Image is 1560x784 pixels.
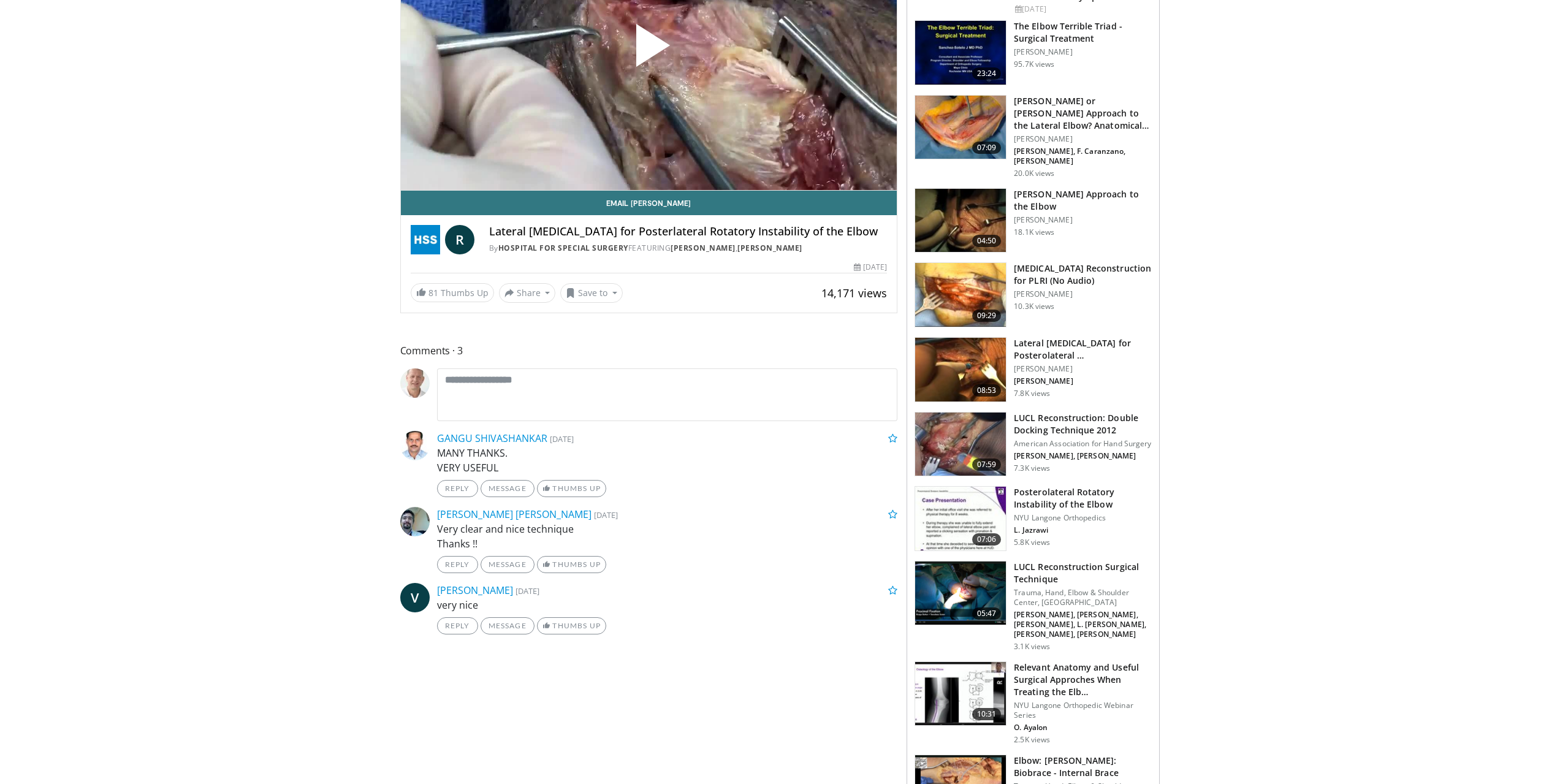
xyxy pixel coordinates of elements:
[1014,262,1152,287] h3: [MEDICAL_DATA] Reconstruction for PLRI (No Audio)
[915,661,1152,745] a: 10:31 Relevant Anatomy and Useful Surgical Approches When Treating the Elb… NYU Langone Orthopedi...
[437,522,898,551] p: Very clear and nice technique Thanks !!
[1014,463,1050,473] p: 7.3K views
[400,343,898,359] span: Comments 3
[1014,412,1152,436] h3: LUCL Reconstruction: Double Docking Technique 2012
[550,433,574,444] small: [DATE]
[594,509,618,520] small: [DATE]
[972,235,1002,247] span: 04:50
[537,617,606,634] a: Thumbs Up
[499,283,556,303] button: Share
[1014,289,1152,299] p: [PERSON_NAME]
[1014,169,1054,178] p: 20.0K views
[437,480,478,497] a: Reply
[915,662,1006,726] img: d8488b66-ff1c-4f5f-aa68-aa3788768e27.150x105_q85_crop-smart_upscale.jpg
[1014,642,1050,652] p: 3.1K views
[1014,337,1152,362] h3: Lateral [MEDICAL_DATA] for Posterolateral …
[481,617,535,634] a: Message
[428,287,438,299] span: 81
[401,191,897,215] a: Email [PERSON_NAME]
[1014,561,1152,585] h3: LUCL Reconstruction Surgical Technique
[498,243,628,253] a: Hospital for Special Surgery
[1014,188,1152,213] h3: [PERSON_NAME] Approach to the Elbow
[915,487,1006,550] img: PLRI_final_100002156_3.jpg.150x105_q85_crop-smart_upscale.jpg
[1014,47,1152,57] p: [PERSON_NAME]
[1014,95,1152,132] h3: [PERSON_NAME] or [PERSON_NAME] Approach to the Lateral Elbow? Anatomical Understan…
[1014,610,1152,639] p: [PERSON_NAME], [PERSON_NAME], [PERSON_NAME], L. [PERSON_NAME], [PERSON_NAME], [PERSON_NAME]
[437,432,547,445] a: GANGU SHIVASHANKAR
[400,507,430,536] img: Avatar
[915,413,1006,476] img: 318995_0001_1.png.150x105_q85_crop-smart_upscale.jpg
[1014,134,1152,144] p: [PERSON_NAME]
[915,561,1152,652] a: 05:47 LUCL Reconstruction Surgical Technique Trauma, Hand, Elbow & Shoulder Center, [GEOGRAPHIC_D...
[445,225,474,254] a: R
[915,338,1006,402] img: -TiYc6krEQGNAzh34xMDoxOjBrO-I4W8.150x105_q85_crop-smart_upscale.jpg
[437,556,478,573] a: Reply
[1014,588,1152,607] p: Trauma, Hand, Elbow & Shoulder Center, [GEOGRAPHIC_DATA]
[400,431,430,460] img: Avatar
[972,310,1002,322] span: 09:29
[437,508,592,521] a: [PERSON_NAME] [PERSON_NAME]
[972,607,1002,620] span: 05:47
[972,708,1002,720] span: 10:31
[915,486,1152,551] a: 07:06 Posterolateral Rotatory Instability of the Elbow NYU Langone Orthopedics L. Jazrawi 5.8K views
[400,368,430,398] img: Avatar
[411,225,440,254] img: Hospital for Special Surgery
[516,585,539,596] small: [DATE]
[489,243,888,254] div: By FEATURING ,
[972,67,1002,80] span: 23:24
[1014,364,1152,374] p: [PERSON_NAME]
[1014,147,1152,166] p: [PERSON_NAME], F. Caranzano, [PERSON_NAME]
[1014,513,1152,523] p: NYU Langone Orthopedics
[972,384,1002,397] span: 08:53
[1015,4,1149,15] div: [DATE]
[437,584,513,597] a: [PERSON_NAME]
[1014,525,1152,535] p: L. Jazrawi
[1014,538,1050,547] p: 5.8K views
[1014,439,1152,449] p: American Association for Hand Surgery
[400,583,430,612] a: V
[411,283,494,302] a: 81 Thumbs Up
[560,283,623,303] button: Save to
[481,480,535,497] a: Message
[1014,723,1152,733] p: O. Ayalon
[1014,389,1050,398] p: 7.8K views
[821,286,887,300] span: 14,171 views
[1014,227,1054,237] p: 18.1K views
[1014,376,1152,386] p: [PERSON_NAME]
[1014,486,1152,511] h3: Posterolateral Rotatory Instability of the Elbow
[1014,20,1152,45] h3: The Elbow Terrible Triad - Surgical Treatment
[1014,215,1152,225] p: [PERSON_NAME]
[737,243,802,253] a: [PERSON_NAME]
[1014,451,1152,461] p: [PERSON_NAME], [PERSON_NAME]
[1014,661,1152,698] h3: Relevant Anatomy and Useful Surgical Approches When Treating the Elb…
[1014,755,1152,779] h3: Elbow: [PERSON_NAME]: Biobrace - Internal Brace
[915,21,1006,85] img: 162531_0000_1.png.150x105_q85_crop-smart_upscale.jpg
[537,556,606,573] a: Thumbs Up
[437,446,898,475] p: MANY THANKS. VERY USEFUL
[972,459,1002,471] span: 07:59
[489,225,888,238] h4: Lateral [MEDICAL_DATA] for Posterlateral Rotatory Instability of the Elbow
[1014,735,1050,745] p: 2.5K views
[1014,302,1054,311] p: 10.3K views
[915,263,1006,327] img: 333916_3.png.150x105_q85_crop-smart_upscale.jpg
[915,337,1152,402] a: 08:53 Lateral [MEDICAL_DATA] for Posterolateral … [PERSON_NAME] [PERSON_NAME] 7.8K views
[437,598,898,612] p: very nice
[854,262,887,273] div: [DATE]
[915,20,1152,85] a: 23:24 The Elbow Terrible Triad - Surgical Treatment [PERSON_NAME] 95.7K views
[915,189,1006,253] img: rQqFhpGihXXoLKSn4xMDoxOjBrO-I4W8.150x105_q85_crop-smart_upscale.jpg
[972,533,1002,546] span: 07:06
[915,188,1152,253] a: 04:50 [PERSON_NAME] Approach to the Elbow [PERSON_NAME] 18.1K views
[1014,59,1054,69] p: 95.7K views
[915,412,1152,477] a: 07:59 LUCL Reconstruction: Double Docking Technique 2012 American Association for Hand Surgery [P...
[437,617,478,634] a: Reply
[671,243,736,253] a: [PERSON_NAME]
[915,96,1006,159] img: d5fb476d-116e-4503-aa90-d2bb1c71af5c.150x105_q85_crop-smart_upscale.jpg
[481,556,535,573] a: Message
[915,95,1152,178] a: 07:09 [PERSON_NAME] or [PERSON_NAME] Approach to the Lateral Elbow? Anatomical Understan… [PERSON...
[915,561,1006,625] img: 49579fad-45f8-451f-86c3-5b5a88fed7f0.png.150x105_q85_crop-smart_upscale.png
[972,142,1002,154] span: 07:09
[537,480,606,497] a: Thumbs Up
[915,262,1152,327] a: 09:29 [MEDICAL_DATA] Reconstruction for PLRI (No Audio) [PERSON_NAME] 10.3K views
